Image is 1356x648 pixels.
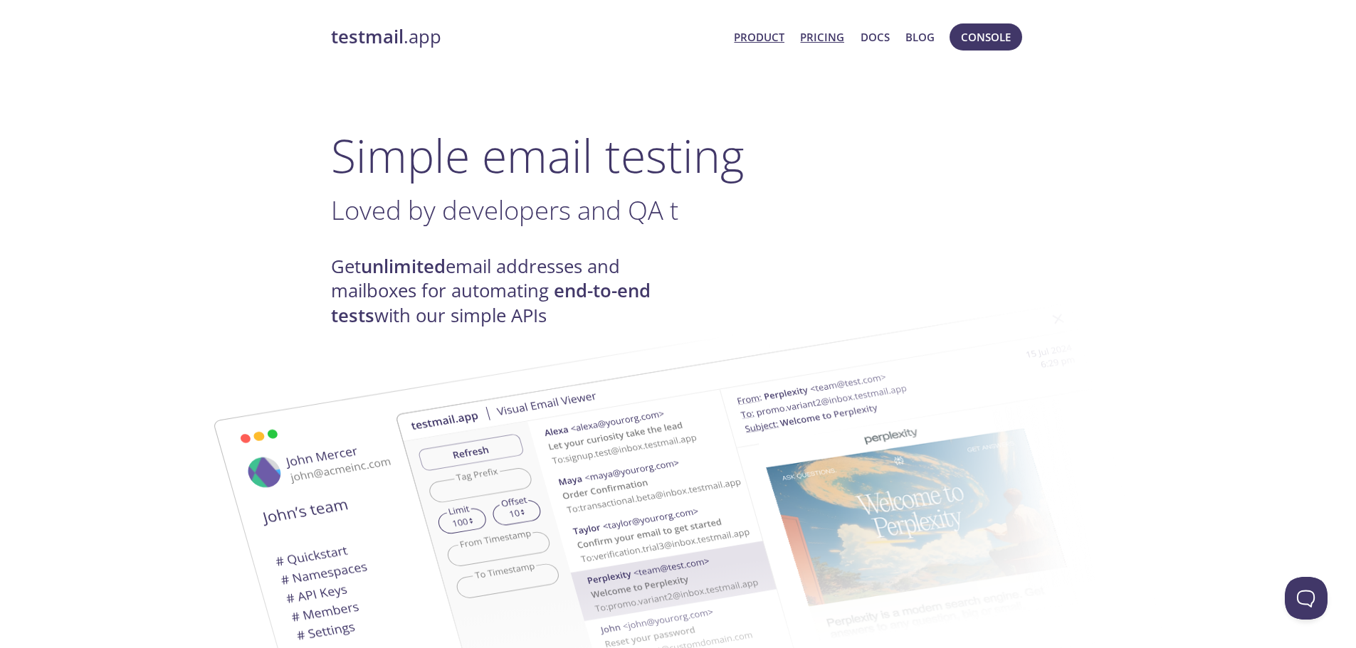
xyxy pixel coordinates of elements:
h1: Simple email testing [331,128,1026,183]
a: Blog [905,28,935,46]
button: Console [950,23,1022,51]
strong: testmail [331,24,404,49]
strong: end-to-end tests [331,278,651,327]
span: Loved by developers and QA t [331,192,678,228]
strong: unlimited [361,254,446,279]
iframe: Help Scout Beacon - Open [1285,577,1328,620]
a: Docs [861,28,890,46]
a: Pricing [800,28,844,46]
a: Product [734,28,784,46]
a: testmail.app [331,25,723,49]
h4: Get email addresses and mailboxes for automating with our simple APIs [331,255,678,328]
span: Console [961,28,1011,46]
